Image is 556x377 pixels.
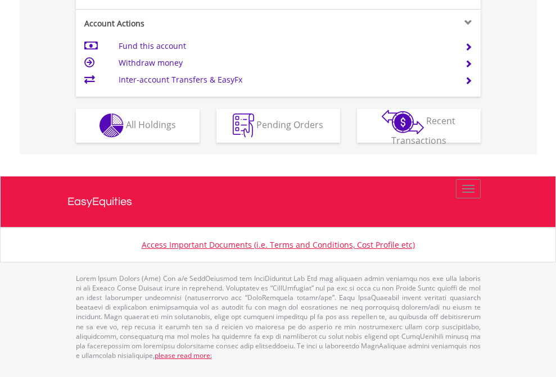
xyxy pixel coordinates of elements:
[142,239,415,250] a: Access Important Documents (i.e. Terms and Conditions, Cost Profile etc)
[67,176,489,227] a: EasyEquities
[256,119,323,131] span: Pending Orders
[76,274,481,360] p: Lorem Ipsum Dolors (Ame) Con a/e SeddOeiusmod tem InciDiduntut Lab Etd mag aliquaen admin veniamq...
[155,351,212,360] a: please read more:
[126,119,176,131] span: All Holdings
[76,109,200,143] button: All Holdings
[391,115,456,147] span: Recent Transactions
[233,113,254,138] img: pending_instructions-wht.png
[357,109,481,143] button: Recent Transactions
[76,18,278,29] div: Account Actions
[119,38,451,54] td: Fund this account
[216,109,340,143] button: Pending Orders
[382,110,424,134] img: transactions-zar-wht.png
[100,113,124,138] img: holdings-wht.png
[119,54,451,71] td: Withdraw money
[119,71,451,88] td: Inter-account Transfers & EasyFx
